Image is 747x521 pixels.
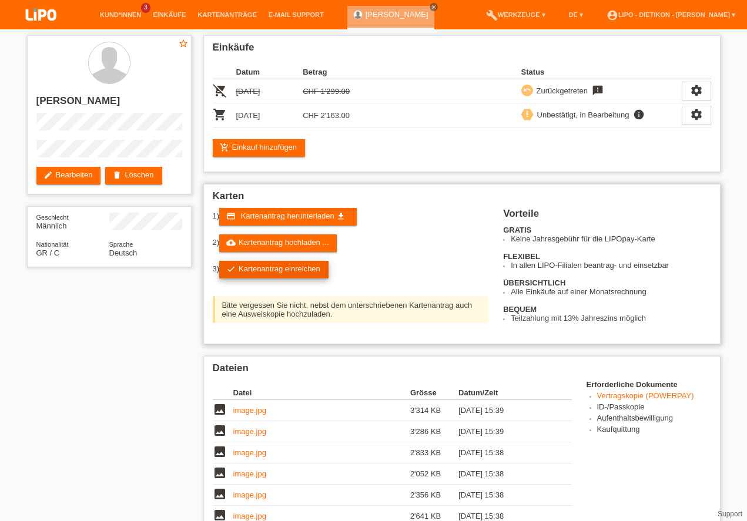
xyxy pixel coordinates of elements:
[303,103,370,127] td: CHF 2'163.00
[213,83,227,98] i: POSP00028561
[336,211,346,221] i: get_app
[226,211,236,221] i: credit_card
[213,139,306,157] a: add_shopping_cartEinkauf hinzufügen
[213,234,489,252] div: 2)
[511,234,711,243] li: Keine Jahresgebühr für die LIPOpay-Karte
[213,296,489,323] div: Bitte vergessen Sie nicht, nebst dem unterschriebenen Kartenantrag auch eine Ausweiskopie hochzul...
[523,110,531,118] i: priority_high
[458,463,555,485] td: [DATE] 15:38
[233,386,410,400] th: Datei
[226,238,236,247] i: cloud_upload
[607,9,618,21] i: account_circle
[43,170,53,180] i: edit
[458,400,555,421] td: [DATE] 15:39
[178,38,189,51] a: star_border
[458,386,555,400] th: Datum/Zeit
[241,211,334,220] span: Kartenantrag herunterladen
[94,11,147,18] a: Kund*innen
[112,170,122,180] i: delete
[486,9,498,21] i: build
[597,414,711,425] li: Aufenthaltsbewilligung
[534,109,629,121] div: Unbestätigt, in Bearbeitung
[236,65,303,79] th: Datum
[213,466,227,480] i: image
[263,11,330,18] a: E-Mail Support
[410,463,458,485] td: 2'052 KB
[109,248,138,257] span: Deutsch
[233,512,266,520] a: image.jpg
[458,421,555,442] td: [DATE] 15:39
[597,391,694,400] a: Vertragskopie (POWERPAY)
[233,469,266,478] a: image.jpg
[236,103,303,127] td: [DATE]
[213,402,227,416] i: image
[503,278,565,287] b: ÜBERSICHTLICH
[690,108,703,121] i: settings
[632,109,646,120] i: info
[213,362,711,380] h2: Dateien
[213,42,711,59] h2: Einkäufe
[503,252,540,261] b: FLEXIBEL
[597,402,711,414] li: ID-/Passkopie
[366,10,428,19] a: [PERSON_NAME]
[147,11,192,18] a: Einkäufe
[226,264,236,274] i: check
[690,84,703,97] i: settings
[105,167,162,184] a: deleteLöschen
[503,226,531,234] b: GRATIS
[233,406,266,415] a: image.jpg
[563,11,589,18] a: DE ▾
[36,241,69,248] span: Nationalität
[303,79,370,103] td: CHF 1'299.00
[430,3,438,11] a: close
[431,4,437,10] i: close
[36,95,182,113] h2: [PERSON_NAME]
[503,305,537,314] b: BEQUEM
[511,314,711,322] li: Teilzahlung mit 13% Jahreszins möglich
[591,85,605,96] i: feedback
[192,11,263,18] a: Kartenanträge
[236,79,303,103] td: [DATE]
[410,485,458,506] td: 2'356 KB
[213,487,227,501] i: image
[36,248,60,257] span: Griechenland / C / 17.02.2016
[521,65,682,79] th: Status
[233,448,266,457] a: image.jpg
[511,261,711,270] li: In allen LIPO-Filialen beantrag- und einsetzbar
[303,65,370,79] th: Betrag
[213,190,711,208] h2: Karten
[12,24,71,33] a: LIPO pay
[178,38,189,49] i: star_border
[410,386,458,400] th: Grösse
[458,442,555,463] td: [DATE] 15:38
[503,208,711,226] h2: Vorteile
[233,490,266,499] a: image.jpg
[219,208,357,226] a: credit_card Kartenantrag herunterladen get_app
[36,213,109,230] div: Männlich
[718,510,742,518] a: Support
[109,241,133,248] span: Sprache
[410,442,458,463] td: 2'833 KB
[480,11,551,18] a: buildWerkzeuge ▾
[220,143,229,152] i: add_shopping_cart
[141,3,150,13] span: 3
[219,261,329,278] a: checkKartenantrag einreichen
[410,400,458,421] td: 3'314 KB
[36,214,69,221] span: Geschlecht
[213,107,227,122] i: POSP00028564
[36,167,101,184] a: editBearbeiten
[523,86,531,94] i: undo
[511,287,711,296] li: Alle Einkäufe auf einer Monatsrechnung
[213,261,489,278] div: 3)
[219,234,337,252] a: cloud_uploadKartenantrag hochladen ...
[587,380,711,389] h4: Erforderliche Dokumente
[597,425,711,436] li: Kaufquittung
[213,445,227,459] i: image
[213,208,489,226] div: 1)
[533,85,588,97] div: Zurückgetreten
[601,11,741,18] a: account_circleLIPO - Dietikon - [PERSON_NAME] ▾
[233,427,266,436] a: image.jpg
[458,485,555,506] td: [DATE] 15:38
[410,421,458,442] td: 3'286 KB
[213,423,227,438] i: image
